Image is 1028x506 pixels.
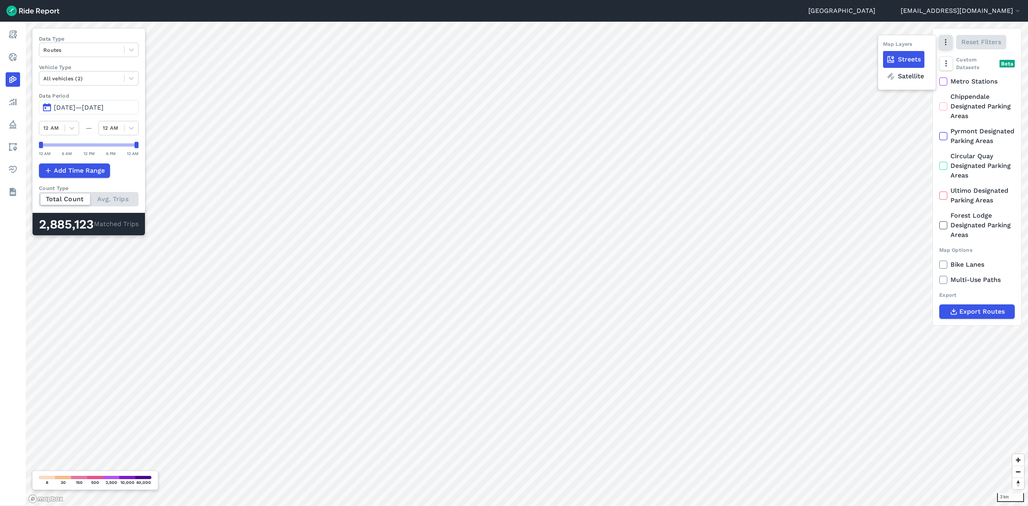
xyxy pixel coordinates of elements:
label: Pyrmont Designated Parking Areas [939,126,1015,146]
div: Map Options [939,246,1015,254]
div: Count Type [39,184,139,192]
a: Report [6,27,20,42]
a: Analyze [6,95,20,109]
label: Data Period [39,92,139,100]
label: Vehicle Type [39,63,139,71]
a: Policy [6,117,20,132]
label: Ultimo Designated Parking Areas [939,186,1015,205]
a: [GEOGRAPHIC_DATA] [808,6,875,16]
button: Reset Filters [956,35,1006,49]
div: 12 PM [84,150,95,157]
a: Heatmaps [6,72,20,87]
div: 12 AM [39,150,51,157]
div: 3 km [997,493,1024,502]
a: Health [6,162,20,177]
label: Data Type [39,35,139,43]
span: [DATE]—[DATE] [54,104,104,111]
div: 12 AM [127,150,139,157]
label: Satellite [883,68,928,85]
div: 2,885,123 [39,219,94,230]
label: Metro Stations [939,77,1015,86]
label: Bike Lanes [939,260,1015,269]
button: Export Routes [939,304,1015,319]
button: Zoom out [1012,466,1024,477]
label: Streets [883,51,924,68]
button: Zoom in [1012,454,1024,466]
span: Export Routes [959,307,1005,316]
div: Map Layers [883,40,913,51]
button: [EMAIL_ADDRESS][DOMAIN_NAME] [901,6,1022,16]
label: Multi-Use Paths [939,275,1015,285]
a: Realtime [6,50,20,64]
label: Circular Quay Designated Parking Areas [939,151,1015,180]
button: [DATE]—[DATE] [39,100,139,114]
span: Add Time Range [54,166,105,175]
div: Export [939,291,1015,299]
div: 6 AM [62,150,72,157]
label: Forest Lodge Designated Parking Areas [939,211,1015,240]
a: Areas [6,140,20,154]
span: Reset Filters [961,37,1001,47]
div: Matched Trips [33,213,145,235]
img: Ride Report [6,6,59,16]
div: — [79,123,98,133]
div: Beta [999,60,1015,67]
canvas: Map [26,22,1028,506]
label: Chippendale Designated Parking Areas [939,92,1015,121]
a: Mapbox logo [28,494,63,504]
a: Datasets [6,185,20,199]
button: Reset bearing to north [1012,477,1024,489]
div: 6 PM [106,150,116,157]
button: Add Time Range [39,163,110,178]
div: Custom Datasets [939,56,1015,71]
